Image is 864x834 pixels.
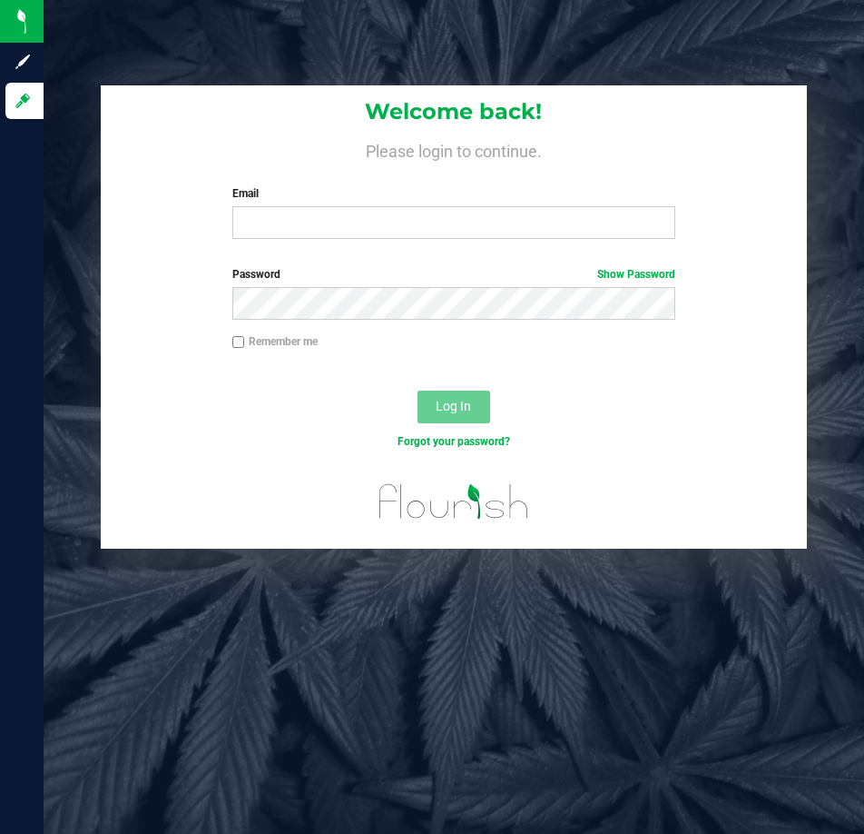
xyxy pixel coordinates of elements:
img: flourish_logo.svg [366,469,543,534]
inline-svg: Log in [14,92,32,110]
inline-svg: Sign up [14,53,32,71]
span: Password [232,268,280,281]
label: Remember me [232,333,318,350]
button: Log In [417,391,490,423]
h1: Welcome back! [101,100,807,124]
a: Forgot your password? [398,435,510,448]
input: Remember me [232,336,245,349]
label: Email [232,185,676,202]
a: Show Password [597,268,675,281]
h4: Please login to continue. [101,138,807,160]
span: Log In [436,399,471,413]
